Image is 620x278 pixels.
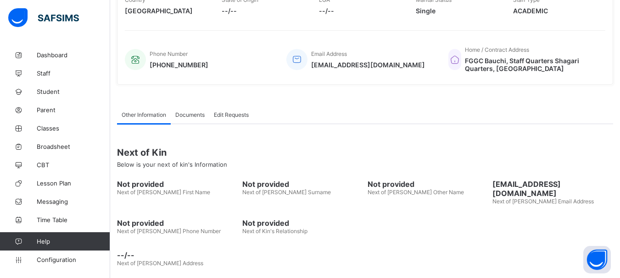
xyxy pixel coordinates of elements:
span: Below is your next of kin's Information [117,161,227,168]
span: Lesson Plan [37,180,110,187]
span: Next of [PERSON_NAME] Phone Number [117,228,221,234]
span: Staff [37,70,110,77]
span: Not provided [117,218,238,228]
span: Parent [37,106,110,114]
span: Next of Kin's Relationship [242,228,307,234]
span: Email Address [311,50,347,57]
span: Documents [175,111,205,118]
span: [GEOGRAPHIC_DATA] [125,7,208,15]
span: Next of [PERSON_NAME] Surname [242,189,331,196]
span: Home / Contract Address [465,46,529,53]
button: Open asap [583,246,611,273]
span: Next of Kin [117,147,613,158]
span: Help [37,238,110,245]
span: [EMAIL_ADDRESS][DOMAIN_NAME] [311,61,425,69]
span: Classes [37,125,110,132]
img: safsims [8,8,79,27]
span: Broadsheet [37,143,110,150]
span: --/-- [117,251,613,260]
span: Phone Number [150,50,188,57]
span: [EMAIL_ADDRESS][DOMAIN_NAME] [492,180,613,198]
span: Next of [PERSON_NAME] Address [117,260,203,267]
span: Next of [PERSON_NAME] First Name [117,189,210,196]
span: FGGC Bauchi, Staff Quarters Shagari Quarters, [GEOGRAPHIC_DATA] [465,57,596,72]
span: Not provided [117,180,238,189]
span: Not provided [242,218,363,228]
span: Single [416,7,499,15]
span: Time Table [37,216,110,223]
span: --/-- [222,7,305,15]
span: [PHONE_NUMBER] [150,61,208,69]
span: Messaging [37,198,110,205]
span: Dashboard [37,51,110,59]
span: Edit Requests [214,111,249,118]
span: CBT [37,161,110,169]
span: Configuration [37,256,110,263]
span: Next of [PERSON_NAME] Email Address [492,198,594,205]
span: ACADEMIC [513,7,596,15]
span: Other Information [122,111,166,118]
span: Next of [PERSON_NAME] Other Name [368,189,464,196]
span: Not provided [242,180,363,189]
span: Not provided [368,180,488,189]
span: Student [37,88,110,95]
span: --/-- [319,7,402,15]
